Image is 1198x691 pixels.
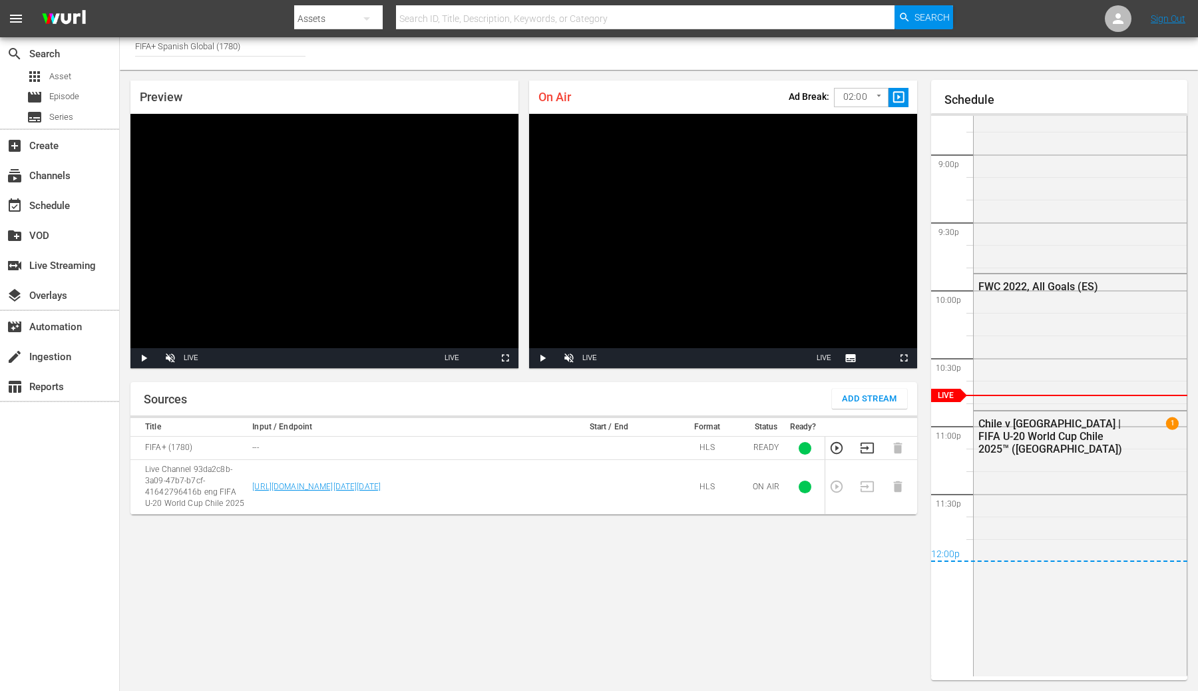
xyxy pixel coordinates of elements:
span: Schedule [7,198,23,214]
div: FWC 2022, All Goals (ES) [978,280,1123,293]
div: 12:00p [931,549,1187,562]
div: Video Player [130,114,518,368]
button: Picture-in-Picture [864,348,891,368]
th: Status [747,418,786,437]
span: Asset [49,70,71,83]
h1: Schedule [944,93,1187,107]
button: Subtitles [837,348,864,368]
button: Search [895,5,953,29]
span: Ingestion [7,349,23,365]
button: Fullscreen [891,348,917,368]
span: Episode [49,90,79,103]
span: LIVE [445,354,459,361]
th: Start / End [550,418,668,437]
span: Preview [140,90,182,104]
span: VOD [7,228,23,244]
button: Play [529,348,556,368]
td: Live Channel 93da2c8b-3a09-47b7-b7cf-41642796416b eng FIFA U-20 World Cup Chile 2025 [130,460,248,515]
span: Search [7,46,23,62]
th: Title [130,418,248,437]
td: --- [248,437,550,460]
button: Unmute [157,348,184,368]
span: 1 [1166,417,1179,429]
a: [URL][DOMAIN_NAME][DATE][DATE] [252,482,381,491]
button: Fullscreen [492,348,518,368]
div: Video Player [529,114,917,368]
th: Format [668,418,746,437]
div: Chile v [GEOGRAPHIC_DATA] | FIFA U-20 World Cup Chile 2025™ ([GEOGRAPHIC_DATA]) [978,417,1123,455]
a: Sign Out [1151,13,1185,24]
span: Add Stream [842,391,897,407]
div: 02:00 [834,85,889,110]
h1: Sources [144,393,187,406]
button: Add Stream [832,389,907,409]
p: Ad Break: [789,91,829,102]
span: Create [7,138,23,154]
span: On Air [538,90,571,104]
button: Seek to live, currently behind live [811,348,837,368]
span: LIVE [817,354,831,361]
span: Search [914,5,950,29]
span: Automation [7,319,23,335]
div: LIVE [582,348,597,368]
button: Transition [860,441,875,455]
td: HLS [668,437,746,460]
span: slideshow_sharp [891,90,906,105]
span: Reports [7,379,23,395]
span: Asset [27,69,43,85]
span: Live Streaming [7,258,23,274]
span: Channels [7,168,23,184]
button: Play [130,348,157,368]
span: menu [8,11,24,27]
button: Seek to live, currently behind live [439,348,465,368]
button: Picture-in-Picture [465,348,492,368]
button: Unmute [556,348,582,368]
div: LIVE [184,348,198,368]
span: Series [49,111,73,124]
th: Ready? [786,418,825,437]
span: Series [27,109,43,125]
td: FIFA+ (1780) [130,437,248,460]
td: READY [747,437,786,460]
td: HLS [668,460,746,515]
span: Overlays [7,288,23,304]
td: ON AIR [747,460,786,515]
span: Episode [27,89,43,105]
img: ans4CAIJ8jUAAAAAAAAAAAAAAAAAAAAAAAAgQb4GAAAAAAAAAAAAAAAAAAAAAAAAJMjXAAAAAAAAAAAAAAAAAAAAAAAAgAT5G... [32,3,96,35]
button: Preview Stream [829,441,844,455]
th: Input / Endpoint [248,418,550,437]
